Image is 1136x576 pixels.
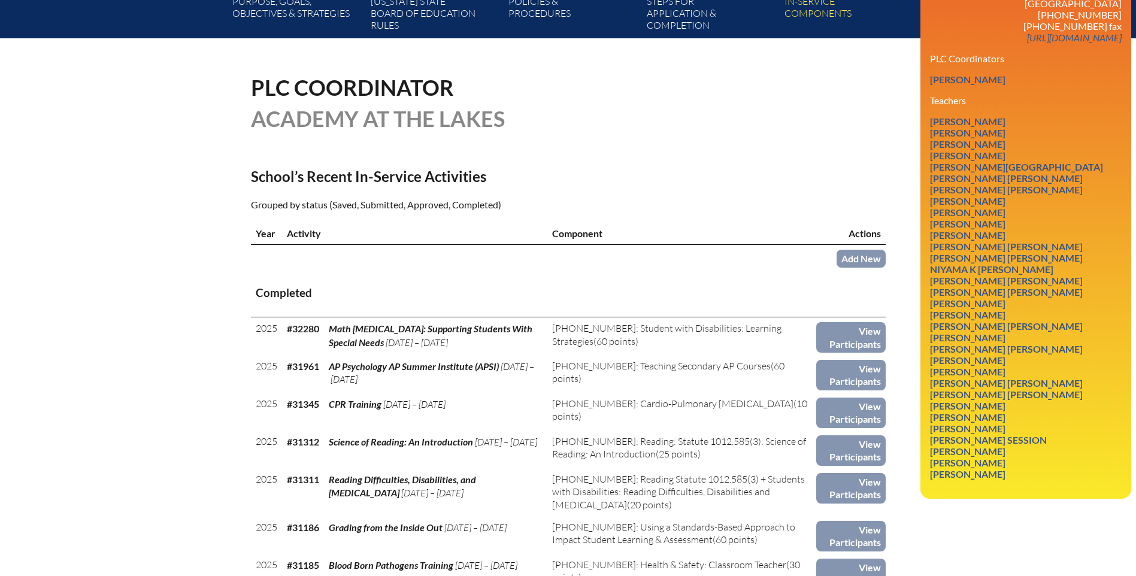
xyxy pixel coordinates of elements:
[251,317,282,355] td: 2025
[925,250,1087,266] a: [PERSON_NAME] [PERSON_NAME]
[383,398,446,410] span: [DATE] – [DATE]
[552,521,795,545] span: [PHONE_NUMBER]: Using a Standards-Based Approach to Impact Student Learning & Assessment
[925,181,1087,198] a: [PERSON_NAME] [PERSON_NAME]
[925,420,1010,436] a: [PERSON_NAME]
[930,95,1122,106] h3: Teachers
[401,487,464,499] span: [DATE] – [DATE]
[925,329,1010,345] a: [PERSON_NAME]
[251,74,454,101] span: PLC Coordinator
[552,322,781,347] span: [PHONE_NUMBER]: Student with Disabilities: Learning Strategies
[816,473,886,504] a: View Participants
[287,522,319,533] b: #31186
[547,355,816,393] td: (60 points)
[925,454,1010,471] a: [PERSON_NAME]
[925,136,1010,152] a: [PERSON_NAME]
[251,516,282,554] td: 2025
[287,436,319,447] b: #31312
[287,474,319,485] b: #31311
[547,393,816,431] td: (10 points)
[925,409,1010,425] a: [PERSON_NAME]
[251,105,505,132] span: Academy at the Lakes
[329,360,499,372] span: AP Psychology AP Summer Institute (APSI)
[1022,29,1126,46] a: [URL][DOMAIN_NAME]
[925,125,1010,141] a: [PERSON_NAME]
[925,432,1052,448] a: [PERSON_NAME] Session
[925,113,1010,129] a: [PERSON_NAME]
[251,222,282,245] th: Year
[925,71,1010,87] a: [PERSON_NAME]
[925,466,1010,482] a: [PERSON_NAME]
[925,386,1087,402] a: [PERSON_NAME] [PERSON_NAME]
[925,204,1010,220] a: [PERSON_NAME]
[925,284,1087,300] a: [PERSON_NAME] [PERSON_NAME]
[925,363,1010,380] a: [PERSON_NAME]
[552,435,806,460] span: [PHONE_NUMBER]: Reading: Statute 1012.585(3): Science of Reading: An Introduction
[329,360,534,385] span: [DATE] – [DATE]
[329,559,453,571] span: Blood Born Pathogens Training
[287,360,319,372] b: #31961
[925,238,1087,254] a: [PERSON_NAME] [PERSON_NAME]
[386,336,448,348] span: [DATE] – [DATE]
[925,227,1010,243] a: [PERSON_NAME]
[329,323,532,347] span: Math [MEDICAL_DATA]: Supporting Students With Special Needs
[930,53,1122,64] h3: PLC Coordinators
[251,468,282,516] td: 2025
[925,307,1010,323] a: [PERSON_NAME]
[547,516,816,554] td: (60 points)
[287,559,319,571] b: #31185
[329,398,381,410] span: CPR Training
[475,436,537,448] span: [DATE] – [DATE]
[455,559,517,571] span: [DATE] – [DATE]
[925,341,1087,357] a: [PERSON_NAME] [PERSON_NAME]
[329,436,473,447] span: Science of Reading: An Introduction
[837,250,886,267] a: Add New
[925,272,1087,289] a: [PERSON_NAME] [PERSON_NAME]
[925,398,1010,414] a: [PERSON_NAME]
[816,435,886,466] a: View Participants
[329,474,476,498] span: Reading Difficulties, Disabilities, and [MEDICAL_DATA]
[444,522,507,533] span: [DATE] – [DATE]
[816,398,886,428] a: View Participants
[287,398,319,410] b: #31345
[251,197,672,213] p: Grouped by status (Saved, Submitted, Approved, Completed)
[256,286,881,301] h3: Completed
[547,468,816,516] td: (20 points)
[329,522,443,533] span: Grading from the Inside Out
[816,222,886,245] th: Actions
[547,317,816,355] td: (60 points)
[552,473,805,511] span: [PHONE_NUMBER]: Reading Statute 1012.585(3) + Students with Disabilities: Reading Difficulties, D...
[925,295,1010,311] a: [PERSON_NAME]
[925,318,1087,334] a: [PERSON_NAME] [PERSON_NAME]
[925,443,1010,459] a: [PERSON_NAME]
[552,360,771,372] span: [PHONE_NUMBER]: Teaching Secondary AP Courses
[925,375,1087,391] a: [PERSON_NAME] [PERSON_NAME]
[547,222,816,245] th: Component
[552,559,786,571] span: [PHONE_NUMBER]: Health & Safety: Classroom Teacher
[282,222,547,245] th: Activity
[251,393,282,431] td: 2025
[816,322,886,353] a: View Participants
[552,398,793,410] span: [PHONE_NUMBER]: Cardio-Pulmonary [MEDICAL_DATA]
[925,147,1010,163] a: [PERSON_NAME]
[547,431,816,468] td: (25 points)
[251,168,672,185] h2: School’s Recent In-Service Activities
[925,159,1108,175] a: [PERSON_NAME][GEOGRAPHIC_DATA]
[251,431,282,468] td: 2025
[925,170,1087,186] a: [PERSON_NAME] [PERSON_NAME]
[925,193,1010,209] a: [PERSON_NAME]
[816,521,886,551] a: View Participants
[925,352,1010,368] a: [PERSON_NAME]
[925,261,1058,277] a: Niyama K [PERSON_NAME]
[287,323,319,334] b: #32280
[251,355,282,393] td: 2025
[925,216,1010,232] a: [PERSON_NAME]
[816,360,886,390] a: View Participants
